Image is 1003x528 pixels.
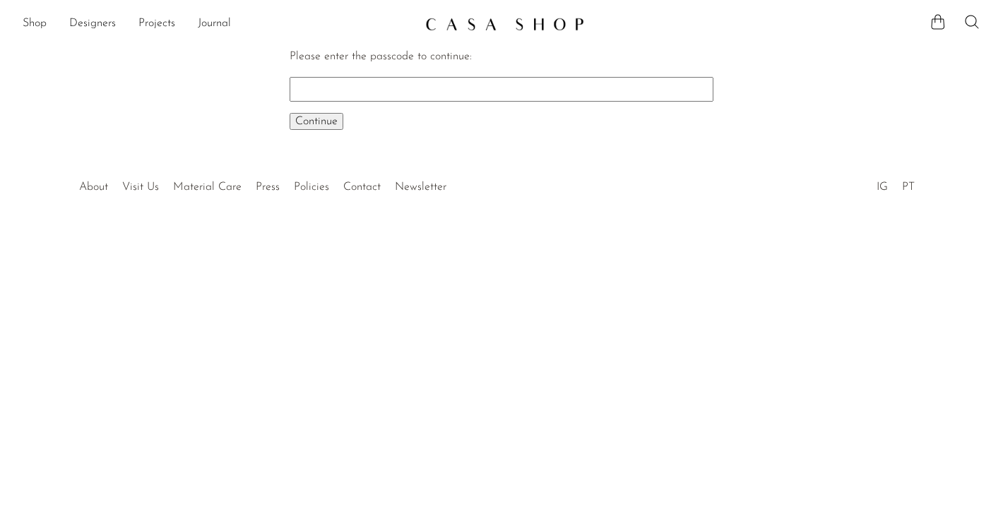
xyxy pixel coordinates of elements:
a: Contact [343,181,381,193]
ul: NEW HEADER MENU [23,12,414,36]
label: Please enter the passcode to continue: [290,51,472,62]
a: Designers [69,15,116,33]
a: IG [877,181,888,193]
a: PT [902,181,915,193]
ul: Quick links [72,170,453,197]
a: Policies [294,181,329,193]
a: Journal [198,15,231,33]
a: Projects [138,15,175,33]
a: Material Care [173,181,242,193]
a: Press [256,181,280,193]
span: Continue [295,116,338,127]
a: About [79,181,108,193]
a: Shop [23,15,47,33]
button: Continue [290,113,343,130]
a: Visit Us [122,181,159,193]
ul: Social Medias [870,170,922,197]
nav: Desktop navigation [23,12,414,36]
